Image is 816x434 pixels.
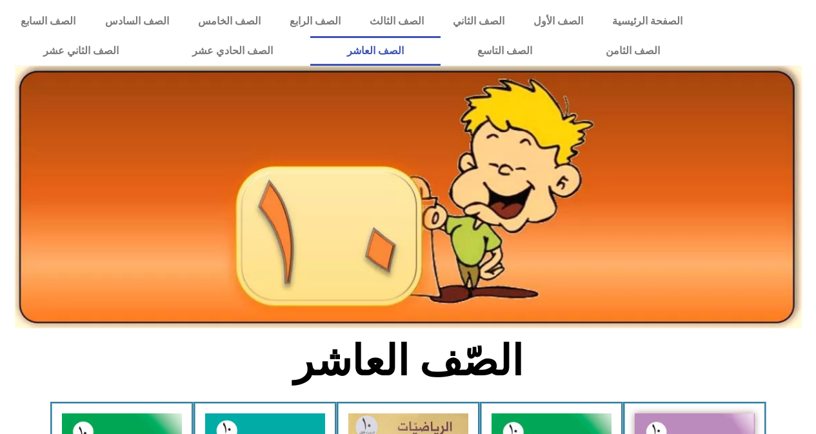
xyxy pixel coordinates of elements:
a: الصف العاشر [310,36,441,66]
a: الصف الثاني [438,6,519,36]
a: الصف الرابع [275,6,355,36]
a: الصف الخامس [183,6,275,36]
a: الصف الثالث [355,6,438,36]
a: الصف الأول [519,6,597,36]
a: الصف السادس [90,6,183,36]
h2: الصّف العاشر [195,336,621,386]
a: الصف الحادي عشر [155,36,310,66]
a: الصفحة الرئيسية [597,6,697,36]
a: الصف التاسع [441,36,569,66]
a: الصف الثامن [569,36,697,66]
a: الصف السابع [6,6,90,36]
a: الصف الثاني عشر [6,36,155,66]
